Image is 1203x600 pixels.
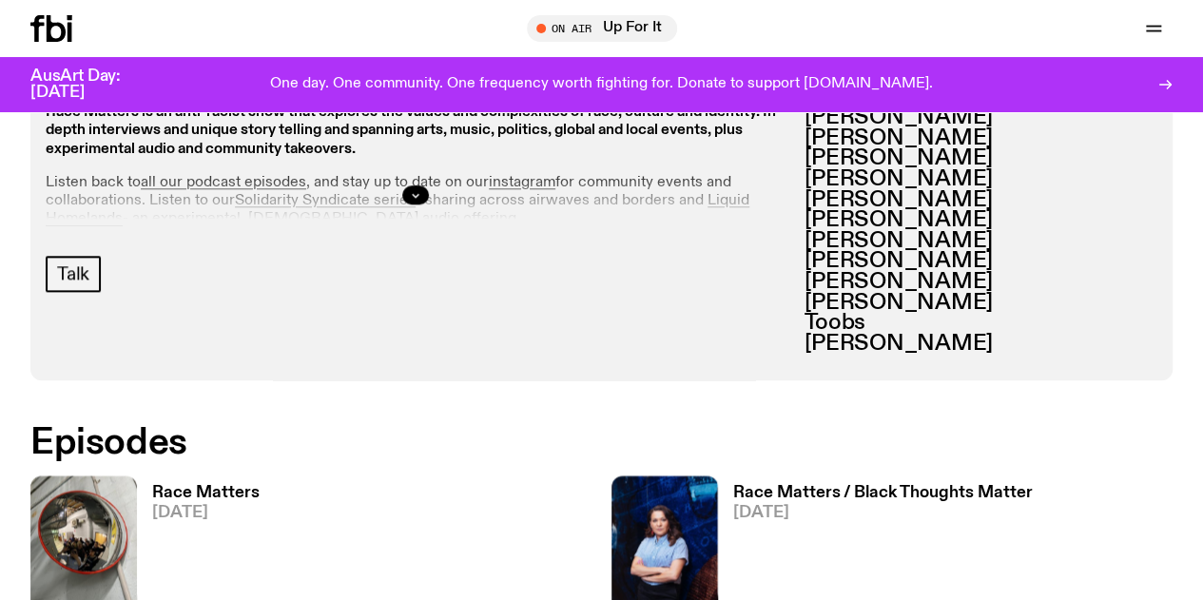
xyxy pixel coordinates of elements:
[30,68,152,101] h3: AusArt Day: [DATE]
[805,169,1157,190] h3: [PERSON_NAME]
[152,505,260,521] span: [DATE]
[733,505,1033,521] span: [DATE]
[46,105,782,156] strong: Race Matters is an anti-racist show that explores the values and complexities of race, culture an...
[805,231,1157,252] h3: [PERSON_NAME]
[805,313,1157,334] h3: Toobs
[805,107,1157,148] h3: [PERSON_NAME] [PERSON_NAME]
[805,210,1157,231] h3: [PERSON_NAME]
[805,148,1157,169] h3: [PERSON_NAME]
[805,272,1157,293] h3: [PERSON_NAME]
[152,485,260,501] h3: Race Matters
[30,426,786,460] h2: Episodes
[805,334,1157,355] h3: [PERSON_NAME]
[46,256,101,292] a: Talk
[805,293,1157,314] h3: [PERSON_NAME]
[805,251,1157,272] h3: [PERSON_NAME]
[805,190,1157,211] h3: [PERSON_NAME]
[57,263,89,284] span: Talk
[270,76,933,93] p: One day. One community. One frequency worth fighting for. Donate to support [DOMAIN_NAME].
[733,485,1033,501] h3: Race Matters / Black Thoughts Matter
[527,15,677,42] button: On AirUp For It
